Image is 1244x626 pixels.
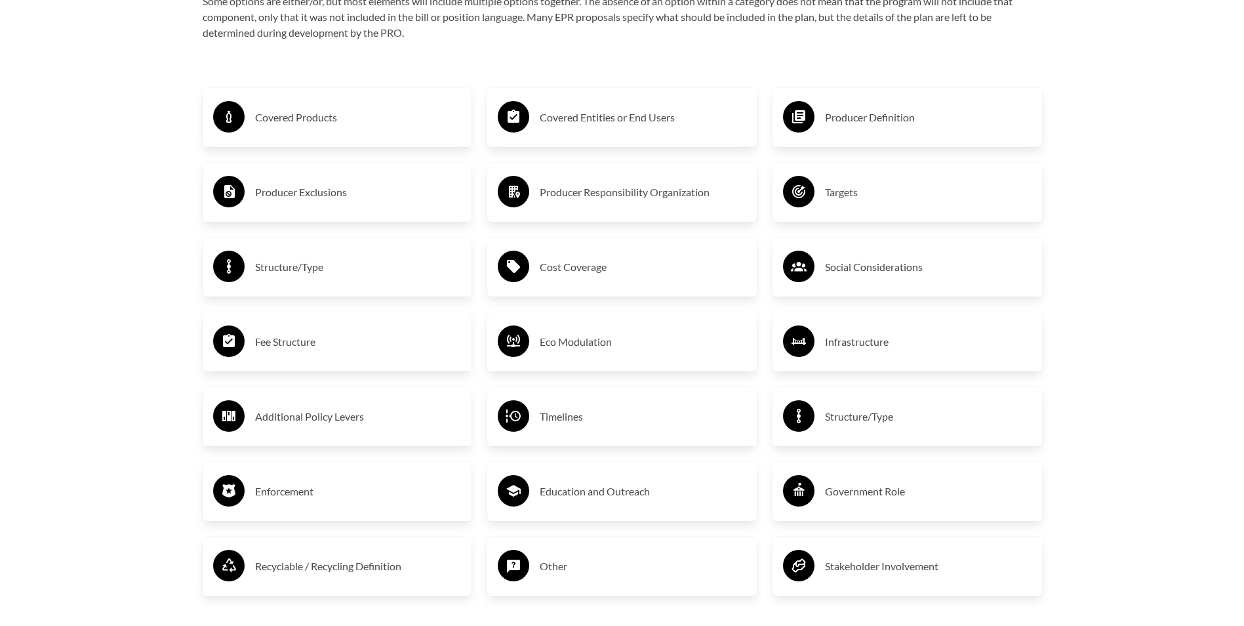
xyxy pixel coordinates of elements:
[255,182,462,203] h3: Producer Exclusions
[255,481,462,502] h3: Enforcement
[540,107,746,128] h3: Covered Entities or End Users
[540,257,746,278] h3: Cost Coverage
[540,481,746,502] h3: Education and Outreach
[825,331,1032,352] h3: Infrastructure
[540,556,746,577] h3: Other
[540,182,746,203] h3: Producer Responsibility Organization
[255,107,462,128] h3: Covered Products
[255,257,462,278] h3: Structure/Type
[825,107,1032,128] h3: Producer Definition
[540,406,746,427] h3: Timelines
[825,257,1032,278] h3: Social Considerations
[255,406,462,427] h3: Additional Policy Levers
[540,331,746,352] h3: Eco Modulation
[825,556,1032,577] h3: Stakeholder Involvement
[825,406,1032,427] h3: Structure/Type
[255,331,462,352] h3: Fee Structure
[255,556,462,577] h3: Recyclable / Recycling Definition
[825,182,1032,203] h3: Targets
[825,481,1032,502] h3: Government Role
